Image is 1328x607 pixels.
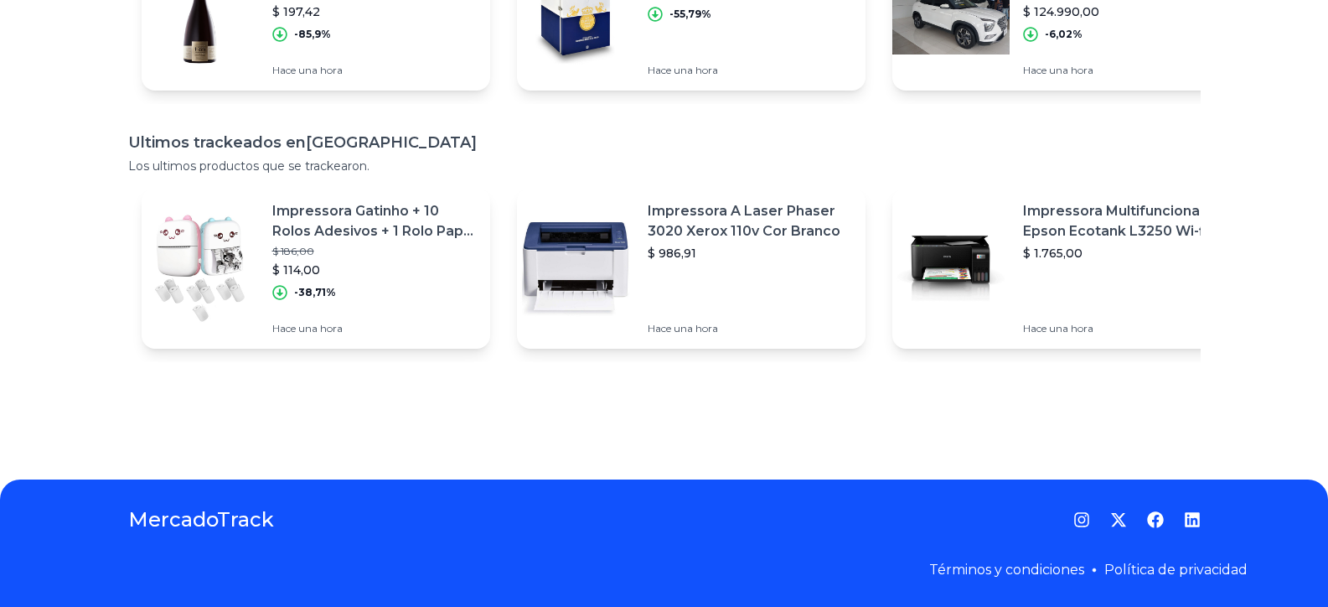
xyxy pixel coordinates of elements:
[294,28,331,41] p: -85,9%
[1023,322,1227,335] p: Hace una hora
[1023,64,1227,77] p: Hace una hora
[272,3,477,20] p: $ 197,42
[1104,562,1248,578] a: Política de privacidad
[669,8,711,21] p: -55,79%
[517,210,634,327] img: Featured image
[1023,201,1227,241] p: Impressora Multifuncional Epson Ecotank L3250 Wi-fi Bivolt
[272,201,477,241] p: Impressora Gatinho + 10 Rolos Adesivos + 1 Rolo Papel Brinde
[128,506,274,533] a: MercadoTrack
[1184,511,1201,528] a: LinkedIn
[142,210,259,327] img: Featured image
[929,562,1084,578] a: Términos y condiciones
[128,158,1201,174] p: Los ultimos productos que se trackearon.
[272,322,477,335] p: Hace una hora
[1023,245,1227,262] p: $ 1.765,00
[892,210,1010,327] img: Featured image
[648,64,837,77] p: Hace una hora
[648,245,852,262] p: $ 986,91
[142,188,490,349] a: Featured imageImpressora Gatinho + 10 Rolos Adesivos + 1 Rolo Papel Brinde$ 186,00$ 114,00-38,71%...
[648,322,852,335] p: Hace una hora
[128,131,1201,154] h1: Ultimos trackeados en [GEOGRAPHIC_DATA]
[272,245,477,258] p: $ 186,00
[517,188,866,349] a: Featured imageImpressora A Laser Phaser 3020 Xerox 110v Cor Branco$ 986,91Hace una hora
[648,201,852,241] p: Impressora A Laser Phaser 3020 Xerox 110v Cor Branco
[272,64,477,77] p: Hace una hora
[1023,3,1227,20] p: $ 124.990,00
[272,262,477,278] p: $ 114,00
[1110,511,1127,528] a: Twitter
[294,286,336,299] p: -38,71%
[1045,28,1083,41] p: -6,02%
[1147,511,1164,528] a: Facebook
[1073,511,1090,528] a: Instagram
[892,188,1241,349] a: Featured imageImpressora Multifuncional Epson Ecotank L3250 Wi-fi Bivolt$ 1.765,00Hace una hora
